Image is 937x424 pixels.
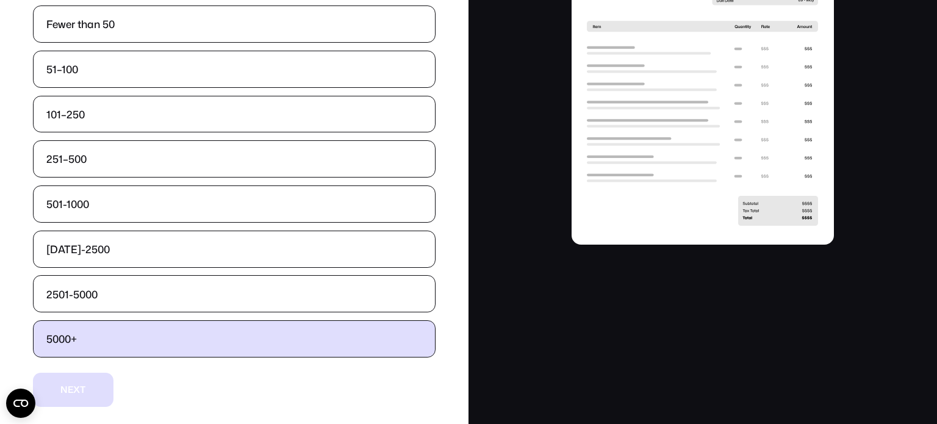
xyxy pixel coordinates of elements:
[34,321,436,357] label: 5000+
[34,6,436,42] label: Fewer than 50
[6,389,35,418] button: Open CMP widget
[34,96,436,132] label: 101–250
[34,51,436,87] label: 51–100
[34,186,436,222] label: 501-1000
[34,276,436,312] label: 2501-5000
[34,231,436,267] label: [DATE]-2500
[34,141,436,177] label: 251–500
